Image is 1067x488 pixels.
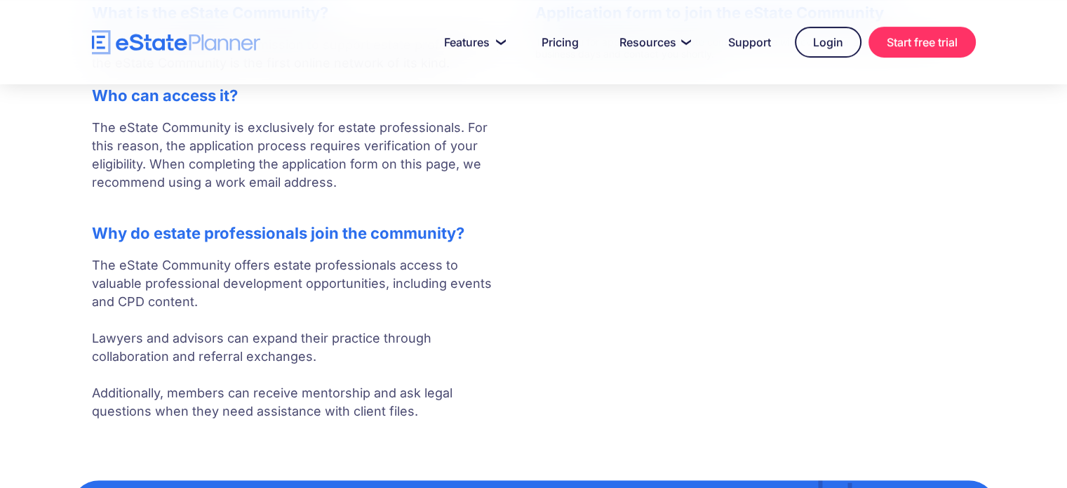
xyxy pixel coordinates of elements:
a: Features [427,28,518,56]
a: Start free trial [868,27,976,58]
h2: Who can access it? [92,86,507,105]
a: Resources [603,28,704,56]
p: The eState Community offers estate professionals access to valuable professional development oppo... [92,256,507,421]
a: Login [795,27,861,58]
a: home [92,30,260,55]
a: Pricing [525,28,596,56]
h2: Why do estate professionals join the community? [92,224,507,242]
p: The eState Community is exclusively for estate professionals. For this reason, the application pr... [92,119,507,210]
a: Support [711,28,788,56]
